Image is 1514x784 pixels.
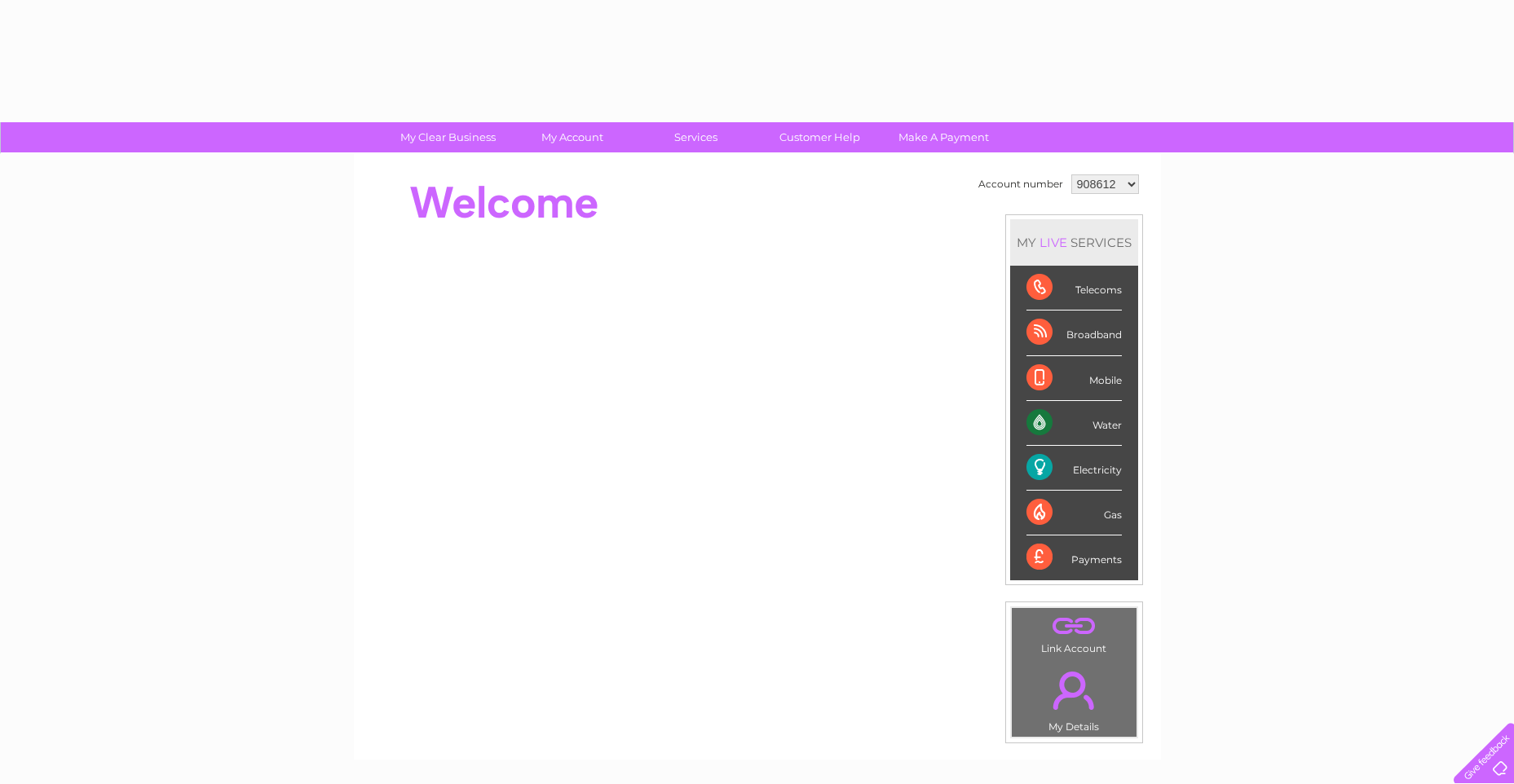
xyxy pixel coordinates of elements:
[1010,219,1138,266] div: MY SERVICES
[1026,311,1122,355] div: Broadband
[1026,356,1122,401] div: Mobile
[876,122,1011,152] a: Make A Payment
[1036,235,1070,250] div: LIVE
[1026,491,1122,535] div: Gas
[1026,446,1122,491] div: Electricity
[629,122,763,152] a: Services
[1026,266,1122,311] div: Telecoms
[1016,662,1132,719] a: .
[381,122,515,152] a: My Clear Business
[1011,607,1137,658] td: Link Account
[1026,401,1122,446] div: Water
[753,122,887,152] a: Customer Help
[1011,658,1137,738] td: My Details
[1016,612,1132,641] a: .
[505,122,639,152] a: My Account
[1026,535,1122,579] div: Payments
[974,170,1067,198] td: Account number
